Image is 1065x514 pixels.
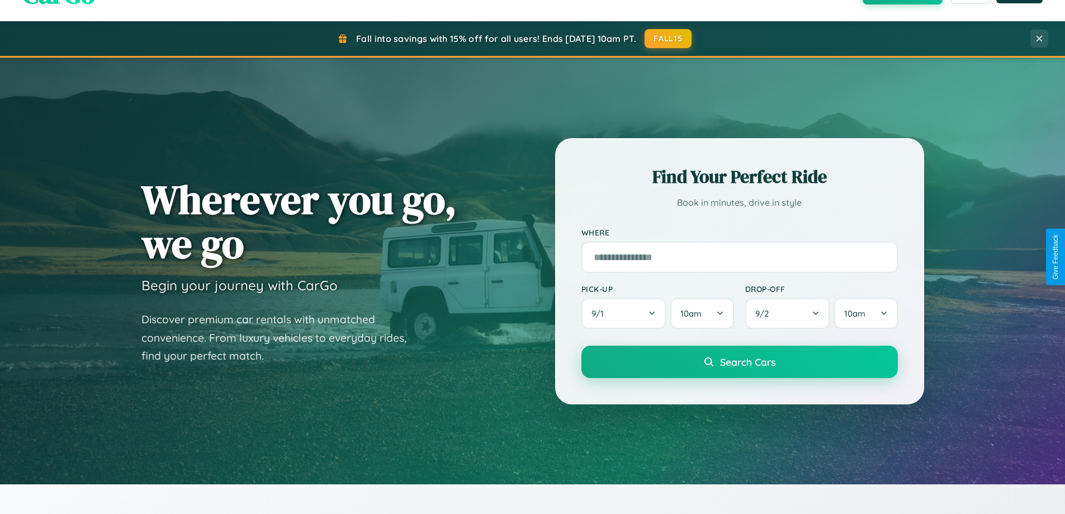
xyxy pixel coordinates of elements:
p: Discover premium car rentals with unmatched convenience. From luxury vehicles to everyday rides, ... [141,310,421,365]
button: FALL15 [645,29,692,48]
button: 9/2 [745,298,830,329]
span: Fall into savings with 15% off for all users! Ends [DATE] 10am PT. [356,33,636,44]
h3: Begin your journey with CarGo [141,277,338,294]
h1: Wherever you go, we go [141,177,457,266]
label: Drop-off [745,284,898,294]
label: Where [581,228,898,237]
button: Search Cars [581,346,898,378]
p: Book in minutes, drive in style [581,195,898,211]
span: 10am [680,308,702,319]
button: 10am [834,298,897,329]
span: 9 / 2 [755,308,774,319]
button: 10am [670,298,733,329]
label: Pick-up [581,284,734,294]
span: 9 / 1 [591,308,609,319]
h2: Find Your Perfect Ride [581,164,898,189]
div: Give Feedback [1052,234,1059,280]
span: Search Cars [720,356,775,368]
button: 9/1 [581,298,666,329]
span: 10am [844,308,865,319]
